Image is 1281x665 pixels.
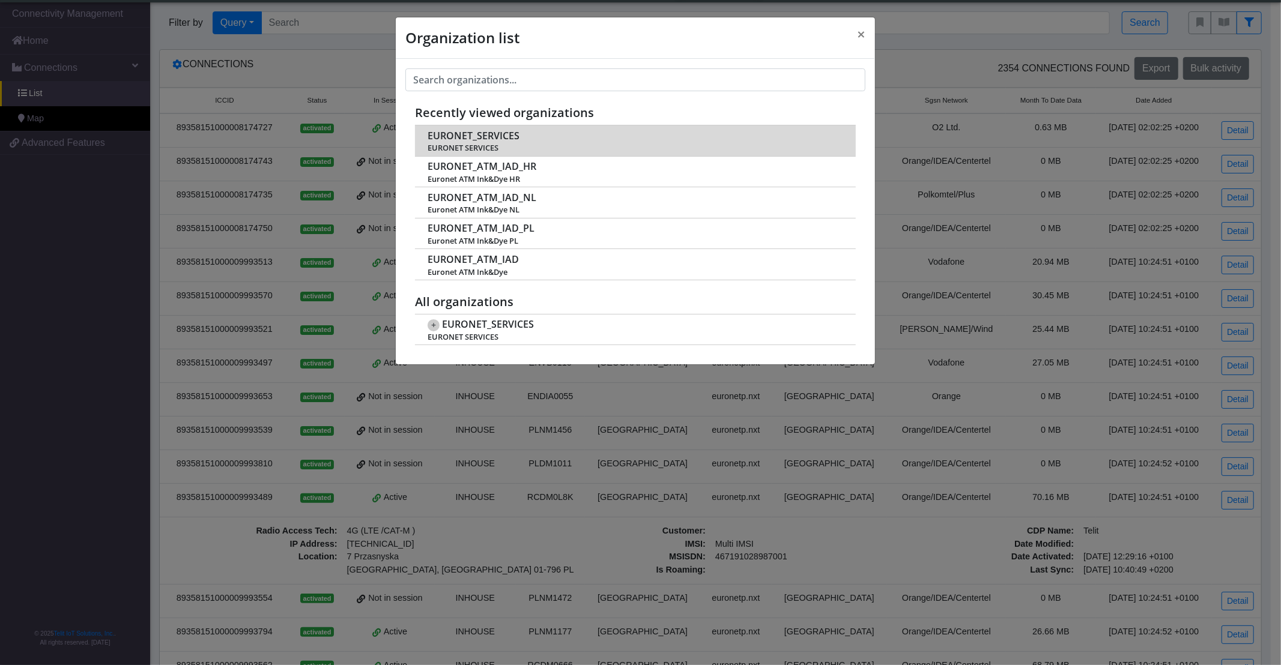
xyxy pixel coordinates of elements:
[428,130,519,142] span: EURONET_SERVICES
[415,106,856,120] h5: Recently viewed organizations
[428,268,843,277] span: Euronet ATM Ink&Dye
[428,223,535,234] span: EURONET_ATM_IAD_PL
[428,319,440,331] span: +
[428,236,843,245] span: Euronet ATM Ink&Dye PL
[442,319,534,330] span: EURONET_SERVICES
[405,68,865,91] input: Search organizations...
[428,254,519,265] span: EURONET_ATM_IAD
[428,143,843,152] span: EURONET SERVICES
[428,175,843,184] span: Euronet ATM Ink&Dye HR
[428,205,843,214] span: Euronet ATM Ink&Dye NL
[428,161,536,172] span: EURONET_ATM_IAD_HR
[857,24,865,44] span: ×
[405,27,519,49] h4: Organization list
[428,192,536,203] span: EURONET_ATM_IAD_NL
[428,332,843,342] span: EURONET SERVICES
[415,295,856,309] h5: All organizations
